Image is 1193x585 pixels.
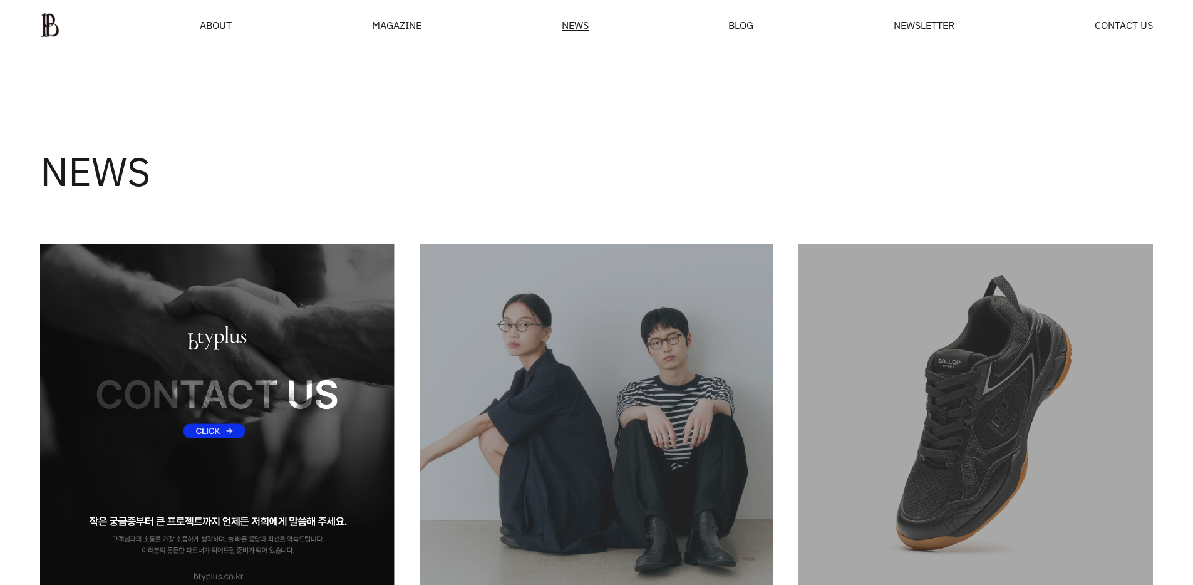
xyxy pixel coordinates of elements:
a: BLOG [728,20,753,30]
span: NEWS [562,20,589,30]
h3: NEWS [40,151,150,191]
img: ba379d5522eb3.png [40,13,59,38]
a: ABOUT [200,20,232,30]
a: CONTACT US [1095,20,1153,30]
a: NEWS [562,20,589,31]
a: NEWSLETTER [894,20,954,30]
div: MAGAZINE [372,20,421,30]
